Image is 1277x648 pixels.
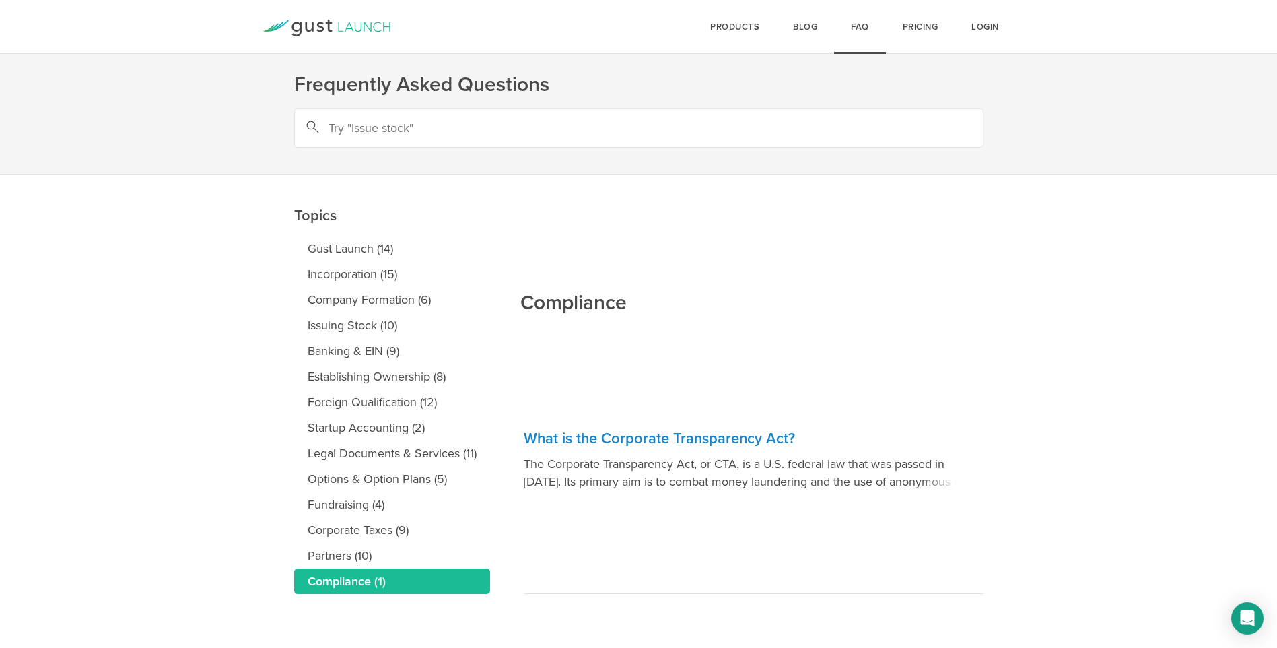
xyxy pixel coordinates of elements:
a: Fundraising (4) [294,492,490,517]
input: Try "Issue stock" [294,108,983,148]
a: Startup Accounting (2) [294,415,490,441]
h2: Topics [294,111,490,229]
a: Compliance (1) [294,569,490,594]
a: What is the Corporate Transparency Act? The Corporate Transparency Act, or CTA, is a U.S. federal... [524,416,983,594]
a: Foreign Qualification (12) [294,389,490,415]
a: Corporate Taxes (9) [294,517,490,543]
a: Issuing Stock (10) [294,313,490,338]
a: Gust Launch (14) [294,236,490,261]
a: Partners (10) [294,543,490,569]
a: Options & Option Plans (5) [294,466,490,492]
a: Establishing Ownership (8) [294,364,490,389]
a: Company Formation (6) [294,287,490,313]
div: Open Intercom Messenger [1231,602,1264,635]
p: The Corporate Transparency Act, or CTA, is a U.S. federal law that was passed in [DATE]. Its prim... [524,455,983,490]
a: Incorporation (15) [294,261,490,287]
h1: Frequently Asked Questions [294,71,983,98]
a: Banking & EIN (9) [294,338,490,364]
h2: Compliance [520,199,627,401]
h3: What is the Corporate Transparency Act? [524,429,983,449]
a: Legal Documents & Services (11) [294,441,490,466]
